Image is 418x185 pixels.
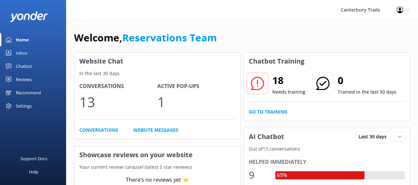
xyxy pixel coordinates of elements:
h3: AI Chatbot [244,128,289,145]
p: Trained in the last 30 days [338,88,397,96]
a: Website Messages [133,126,178,134]
h2: 18 [272,72,305,88]
p: Out of 13 conversations [244,145,410,153]
a: Conversations [79,126,118,134]
div: Support Docs [20,152,47,165]
p: In the last 30 days [74,70,241,77]
div: There’s no reviews yet ⭐ [126,176,189,184]
div: Helped immediately [249,158,405,166]
h3: Website Chat [74,53,241,70]
div: Reviews [16,73,32,86]
span: Last 30 days [359,133,391,140]
div: Inbox [16,46,27,60]
p: Your current review carousel (latest 5 star reviews) [74,163,241,171]
a: Reservations Team [122,31,217,44]
div: Home [16,33,29,46]
h3: Chatbot Training [244,53,309,70]
div: Chatbot [16,60,32,73]
a: Go to Training [249,108,287,116]
h3: Showcase reviews on your website [74,146,241,163]
p: 13 [79,91,157,113]
div: 9 [249,167,269,183]
div: Settings [16,99,32,113]
h4: Conversations [79,82,157,91]
h4: Active Pop-ups [157,82,235,91]
p: Needs training [272,88,305,96]
div: 69% [275,171,289,180]
h1: Welcome, [74,30,217,46]
div: Recommend [16,86,41,99]
div: Help [29,165,38,178]
h2: 0 [338,72,397,88]
img: yonder-white-logo.png [10,11,48,22]
p: 1 [157,91,235,113]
